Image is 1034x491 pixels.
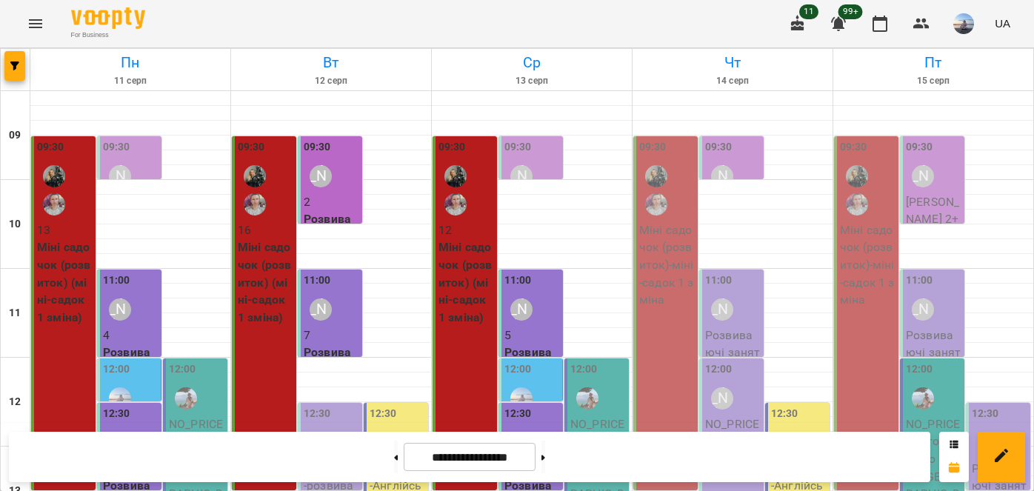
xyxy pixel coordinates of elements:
p: 4 [103,327,159,344]
label: 12:00 [705,361,733,378]
p: 13 [37,221,93,239]
h6: 12 серп [233,74,429,88]
img: Мармур Тетяна Олександрівна [244,193,266,216]
label: 12:00 [906,361,933,378]
label: 09:30 [103,139,130,156]
img: a5695baeaf149ad4712b46ffea65b4f5.jpg [953,13,974,34]
img: Бобрик Вікторія [645,165,667,187]
label: 12:30 [504,406,532,422]
span: 11 [799,4,818,19]
p: 7 [304,327,359,344]
div: Мармур Тетяна Олександрівна [645,193,667,216]
img: Voopty Logo [71,7,145,29]
label: 12:30 [972,406,999,422]
img: Бобрик Вікторія [846,165,868,187]
h6: 15 серп [835,74,1031,88]
img: Мармур Тетяна Олександрівна [43,193,65,216]
p: Розвиваючі заняття 3-5 р. (розвиваючі 3-4 салтівка) [103,344,159,448]
span: For Business [71,30,145,40]
p: Розвиваючі заняття малюки 2+ (Малюки 2+ [GEOGRAPHIC_DATA]) [304,210,359,333]
label: 12:00 [169,361,196,378]
p: Міні садочок (розвиток) (міні-садок 1 зміна) [238,238,293,326]
label: 09:30 [840,139,867,156]
p: Розвиваючі заняття 3-5 р. (розвиваючі 3-4 салтівка) [304,344,359,448]
label: 09:30 [238,139,265,156]
label: 09:30 [504,139,532,156]
p: 5 [504,327,560,344]
h6: Пн [33,51,228,74]
h6: Ср [434,51,630,74]
label: 11:00 [304,273,331,289]
img: Анна Петренко [510,387,533,410]
h6: 13 серп [434,74,630,88]
div: Шевченко Катерина [310,165,332,187]
div: Шевченко Катерина [711,298,733,321]
label: 11:00 [906,273,933,289]
div: Бобрик Вікторія [43,165,65,187]
img: Мармур Тетяна Олександрівна [444,193,467,216]
h6: 09 [9,127,21,144]
label: 12:30 [103,406,130,422]
div: Шевченко Катерина [711,387,733,410]
span: UA [995,16,1010,31]
img: Бобрик Вікторія [444,165,467,187]
p: Міні садочок (розвиток) (міні-садок 1 зміна) [438,238,494,326]
div: Шевченко Катерина [510,298,533,321]
div: Шевченко Катерина [711,165,733,187]
div: Шевченко Катерина [109,165,131,187]
img: Анна Петренко [109,387,131,410]
p: Міні садочок (розвиток) (міні-садок 1 зміна) [37,238,93,326]
label: 12:00 [570,361,598,378]
label: 12:00 [504,361,532,378]
h6: Чт [635,51,830,74]
div: Шевченко Катерина [310,298,332,321]
h6: 14 серп [635,74,830,88]
p: [PERSON_NAME] 2+ - Малюки 2+ [GEOGRAPHIC_DATA] [906,193,961,298]
label: 11:00 [705,273,733,289]
h6: Пт [835,51,1031,74]
div: Шевченко Катерина [912,165,934,187]
p: 12 [438,221,494,239]
label: 12:30 [370,406,397,422]
h6: 11 [9,305,21,321]
p: Міні садочок (розвиток) - міні-садок 1 зміна [840,221,895,309]
label: 09:30 [639,139,667,156]
label: 09:30 [438,139,466,156]
img: Чалик Ганна Серніївна [175,387,197,410]
label: 12:30 [771,406,798,422]
p: Розвиваючі заняття 3-5 р. - розвиваючі 3-4 салтівка [906,327,961,431]
span: 99+ [838,4,863,19]
button: UA [989,10,1016,37]
img: Чалик Ганна Серніївна [576,387,598,410]
div: Шевченко Катерина [912,298,934,321]
label: 11:00 [504,273,532,289]
p: NO_PRICE - розвиваючі 3-4 салтівка [705,415,761,485]
img: Мармур Тетяна Олександрівна [846,193,868,216]
label: 12:30 [304,406,331,422]
p: Розвиваючі заняття 3-5 р. - розвиваючі 3-4 салтівка [705,327,761,431]
img: Чалик Ганна Серніївна [912,387,934,410]
div: Шевченко Катерина [510,165,533,187]
label: 09:30 [906,139,933,156]
p: Міні садочок (розвиток) - міні-садок 1 зміна [639,221,695,309]
button: Menu [18,6,53,41]
img: Бобрик Вікторія [244,165,266,187]
h6: 12 [9,394,21,410]
div: Шевченко Катерина [109,298,131,321]
label: 09:30 [705,139,733,156]
label: 09:30 [304,139,331,156]
h6: 11 серп [33,74,228,88]
p: 2 [304,193,359,211]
